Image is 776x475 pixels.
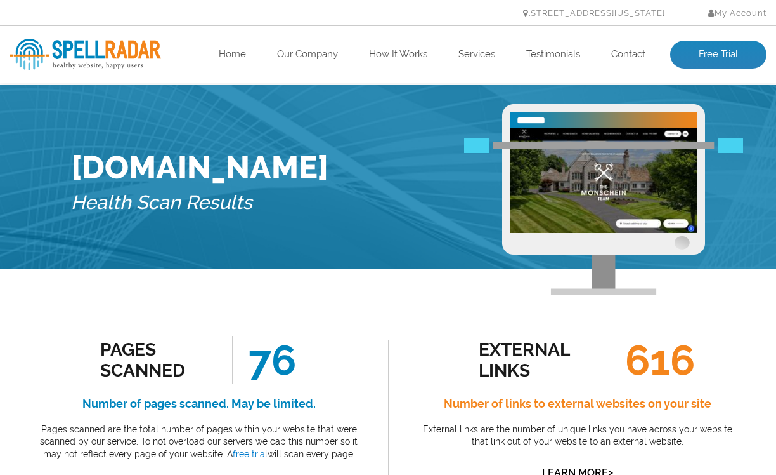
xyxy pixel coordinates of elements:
div: Pages Scanned [100,339,215,381]
img: Free Webiste Analysis [464,151,743,166]
img: Free Website Analysis [510,128,697,233]
span: 76 [232,336,296,384]
h5: Health Scan Results [71,186,328,220]
h1: [DOMAIN_NAME] [71,149,328,186]
h4: Number of pages scanned. May be limited. [38,394,359,414]
div: external links [479,339,593,381]
img: Free Webiste Analysis [502,104,705,295]
h4: Number of links to external websites on your site [417,394,738,414]
a: free trial [233,449,268,459]
p: Pages scanned are the total number of pages within your website that were scanned by our service.... [38,424,359,461]
span: 616 [609,336,695,384]
p: External links are the number of unique links you have across your website that link out of your ... [417,424,738,448]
